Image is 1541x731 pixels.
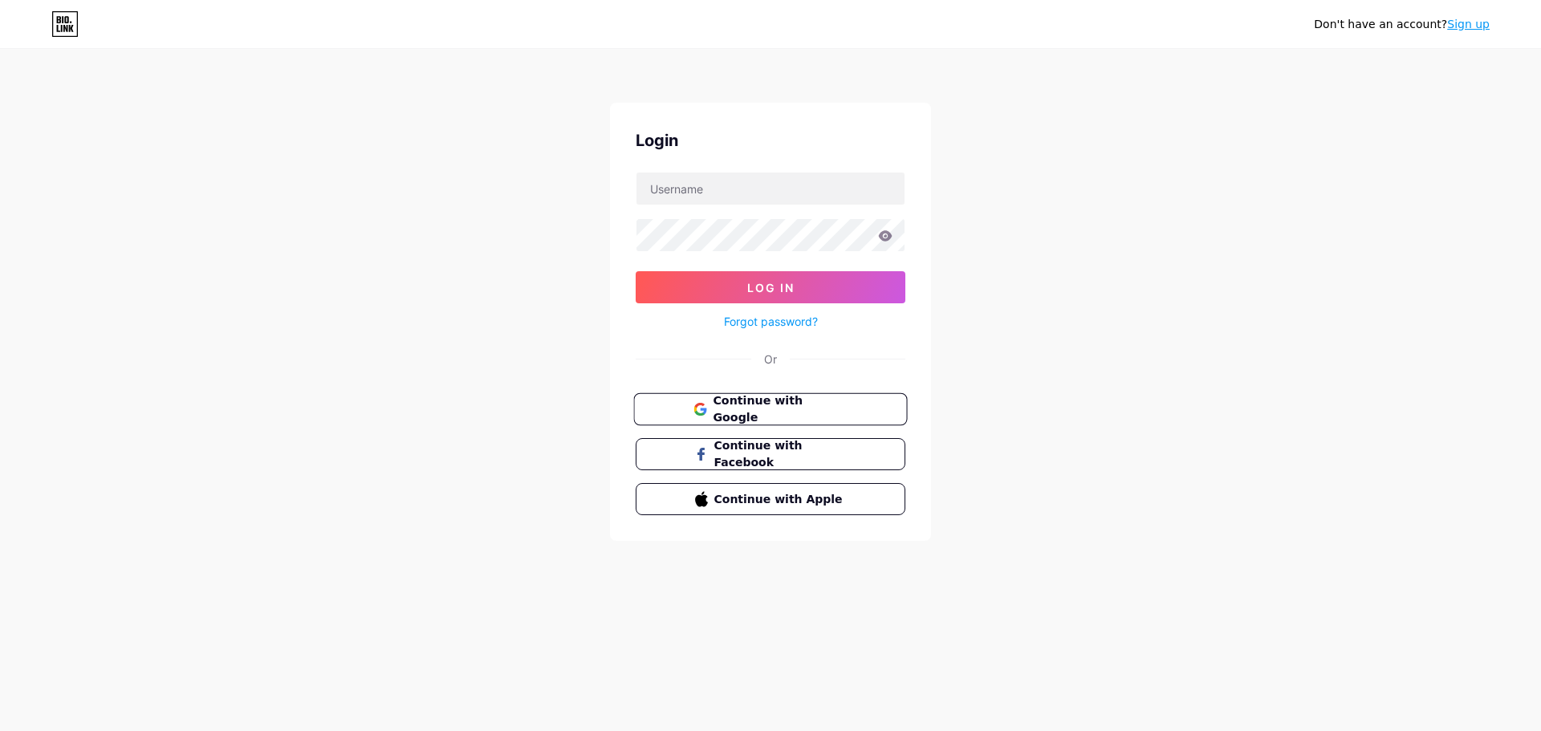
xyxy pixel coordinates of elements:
div: Don't have an account? [1314,16,1490,33]
a: Forgot password? [724,313,818,330]
a: Sign up [1447,18,1490,30]
button: Log In [636,271,905,303]
span: Continue with Apple [714,491,847,508]
button: Continue with Apple [636,483,905,515]
span: Log In [747,281,795,294]
span: Continue with Google [713,392,847,427]
button: Continue with Facebook [636,438,905,470]
span: Continue with Facebook [714,437,847,471]
button: Continue with Google [633,393,907,426]
div: Login [636,128,905,152]
a: Continue with Google [636,393,905,425]
div: Or [764,351,777,368]
input: Username [636,173,905,205]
